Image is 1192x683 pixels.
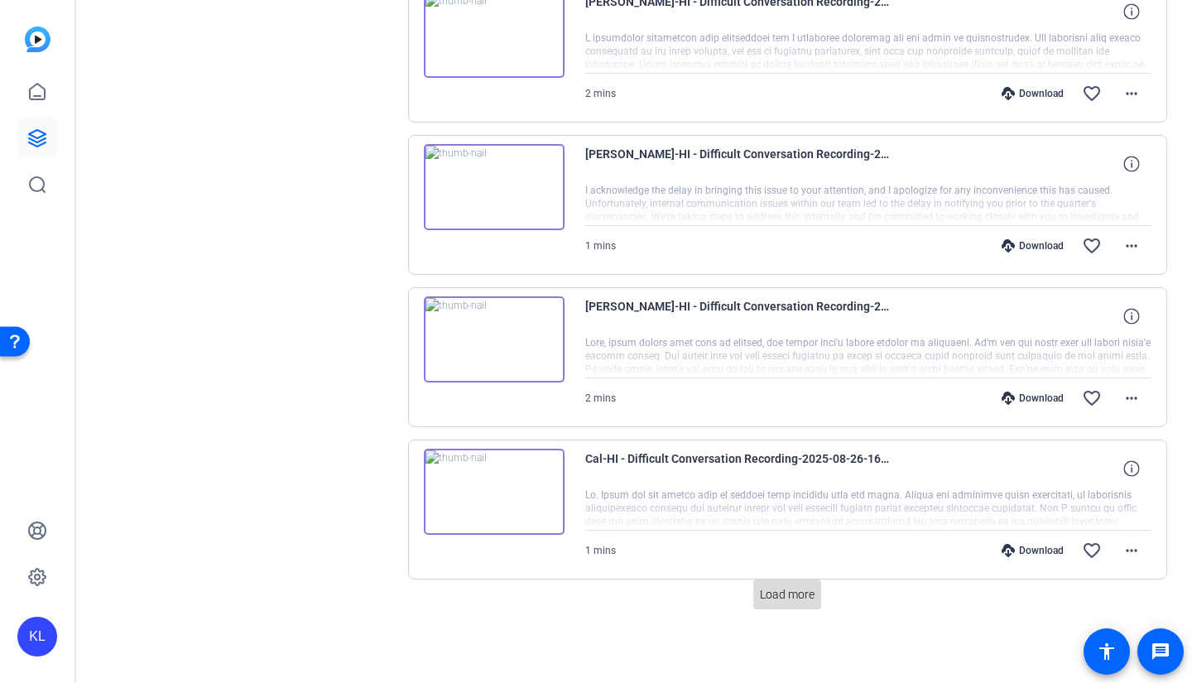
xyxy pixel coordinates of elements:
span: Cal-HI - Difficult Conversation Recording-2025-08-26-16-12-54-912-1 [585,449,892,488]
button: Load more [753,580,821,609]
mat-icon: favorite_border [1082,236,1102,256]
div: Download [993,87,1072,100]
mat-icon: favorite_border [1082,541,1102,560]
mat-icon: accessibility [1097,642,1117,661]
span: 1 mins [585,240,616,252]
span: Load more [760,586,815,604]
mat-icon: favorite_border [1082,84,1102,103]
img: thumb-nail [424,296,565,382]
span: [PERSON_NAME]-HI - Difficult Conversation Recording-2025-08-26-16-16-49-086-0 [585,144,892,184]
div: Download [993,544,1072,557]
img: thumb-nail [424,449,565,535]
mat-icon: message [1151,642,1170,661]
mat-icon: favorite_border [1082,388,1102,408]
mat-icon: more_horiz [1122,541,1142,560]
mat-icon: more_horiz [1122,236,1142,256]
span: 2 mins [585,392,616,404]
img: blue-gradient.svg [25,26,50,52]
div: Download [993,392,1072,405]
mat-icon: more_horiz [1122,84,1142,103]
span: [PERSON_NAME]-HI - Difficult Conversation Recording-2025-08-26-16-14-46-651-0 [585,296,892,336]
img: thumb-nail [424,144,565,230]
span: 2 mins [585,88,616,99]
mat-icon: more_horiz [1122,388,1142,408]
span: 1 mins [585,545,616,556]
div: KL [17,617,57,657]
div: Download [993,239,1072,253]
